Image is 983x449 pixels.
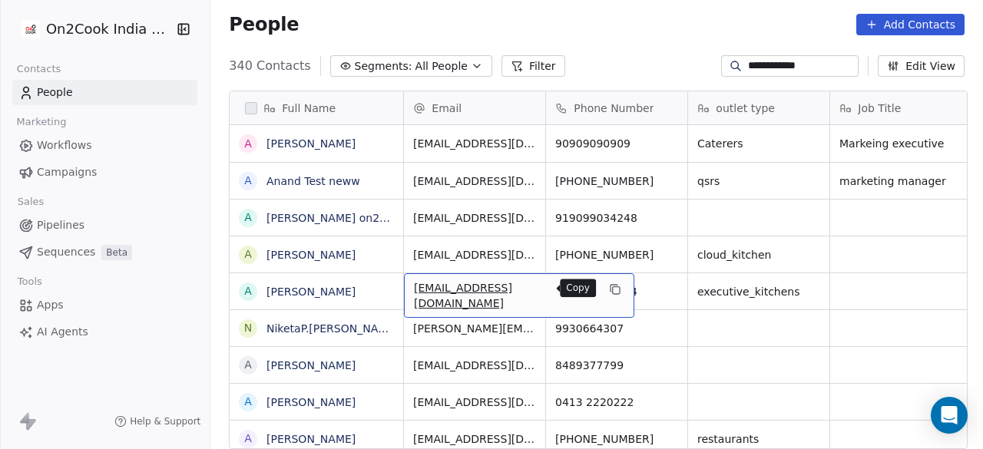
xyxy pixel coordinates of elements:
a: NiketaP.[PERSON_NAME] [266,322,399,335]
a: [PERSON_NAME] [266,286,356,298]
span: [EMAIL_ADDRESS][DOMAIN_NAME] [413,136,536,151]
a: [PERSON_NAME] [266,137,356,150]
img: on2cook%20logo-04%20copy.jpg [22,20,40,38]
span: Help & Support [130,415,200,428]
div: A [245,136,253,152]
div: A [245,210,253,226]
a: AI Agents [12,319,197,345]
span: qsrs [697,173,820,189]
span: [EMAIL_ADDRESS][DOMAIN_NAME] [413,173,536,189]
div: Job Title [830,91,971,124]
button: On2Cook India Pvt. Ltd. [18,16,166,42]
span: Segments: [355,58,412,74]
span: People [37,84,73,101]
span: 90909090909 [555,136,678,151]
span: Sales [11,190,51,213]
span: Job Title [858,101,901,116]
a: [PERSON_NAME] [266,249,356,261]
span: [PERSON_NAME][EMAIL_ADDRESS][DOMAIN_NAME] [413,321,536,336]
span: outlet type [716,101,775,116]
a: SequencesBeta [12,239,197,265]
span: marketing manager [839,173,962,189]
span: [PHONE_NUMBER] [555,431,678,447]
a: Pipelines [12,213,197,238]
a: Help & Support [114,415,200,428]
span: executive_kitchens [697,284,820,299]
a: Apps [12,292,197,318]
span: Campaigns [37,164,97,180]
a: Workflows [12,133,197,158]
div: Phone Number [546,91,687,124]
span: Marketing [10,111,73,134]
div: outlet type [688,91,829,124]
div: N [244,320,252,336]
div: A [245,431,253,447]
p: Copy [566,282,590,294]
span: AI Agents [37,324,88,340]
span: Caterers [697,136,820,151]
span: People [229,13,299,36]
div: A [245,283,253,299]
span: Full Name [282,101,336,116]
span: 919099034248 [555,210,678,226]
div: Email [404,91,545,124]
span: [EMAIL_ADDRESS][DOMAIN_NAME] [413,395,536,410]
span: Beta [101,245,132,260]
div: Full Name [230,91,403,124]
a: Anand Test neww [266,175,360,187]
span: Tools [11,270,48,293]
a: [PERSON_NAME] [266,433,356,445]
div: A [245,246,253,262]
span: restaurants [697,431,820,447]
span: Markeing executive [839,136,962,151]
div: Open Intercom Messenger [931,397,968,434]
span: [EMAIL_ADDRESS][DOMAIN_NAME] [413,358,536,373]
button: Add Contacts [856,14,965,35]
span: [EMAIL_ADDRESS][DOMAIN_NAME] [413,247,536,262]
span: 9930664307 [555,321,678,336]
a: [PERSON_NAME] [266,359,356,371]
span: [EMAIL_ADDRESS][DOMAIN_NAME] [413,431,536,447]
span: Sequences [37,244,95,260]
span: Apps [37,297,64,313]
div: A [245,173,253,189]
div: A [245,394,253,410]
button: Edit View [878,55,965,77]
span: Email [432,101,462,116]
span: [PHONE_NUMBER] [555,173,678,189]
span: [EMAIL_ADDRESS][DOMAIN_NAME] [414,280,597,311]
span: 8489377799 [555,358,678,373]
span: [EMAIL_ADDRESS][DOMAIN_NAME] [413,210,536,226]
span: Phone Number [574,101,654,116]
a: [PERSON_NAME] on2cook [266,212,405,224]
span: All People [415,58,468,74]
a: [PERSON_NAME] [266,396,356,408]
div: A [245,357,253,373]
span: cloud_kitchen [697,247,820,262]
span: 340 Contacts [229,57,310,75]
button: Filter [501,55,565,77]
span: Contacts [10,58,68,81]
span: [PHONE_NUMBER] [555,247,678,262]
span: 0413 2220222 [555,395,678,410]
span: On2Cook India Pvt. Ltd. [46,19,173,39]
a: Campaigns [12,160,197,185]
a: People [12,80,197,105]
span: Pipelines [37,217,84,233]
span: Workflows [37,137,92,154]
